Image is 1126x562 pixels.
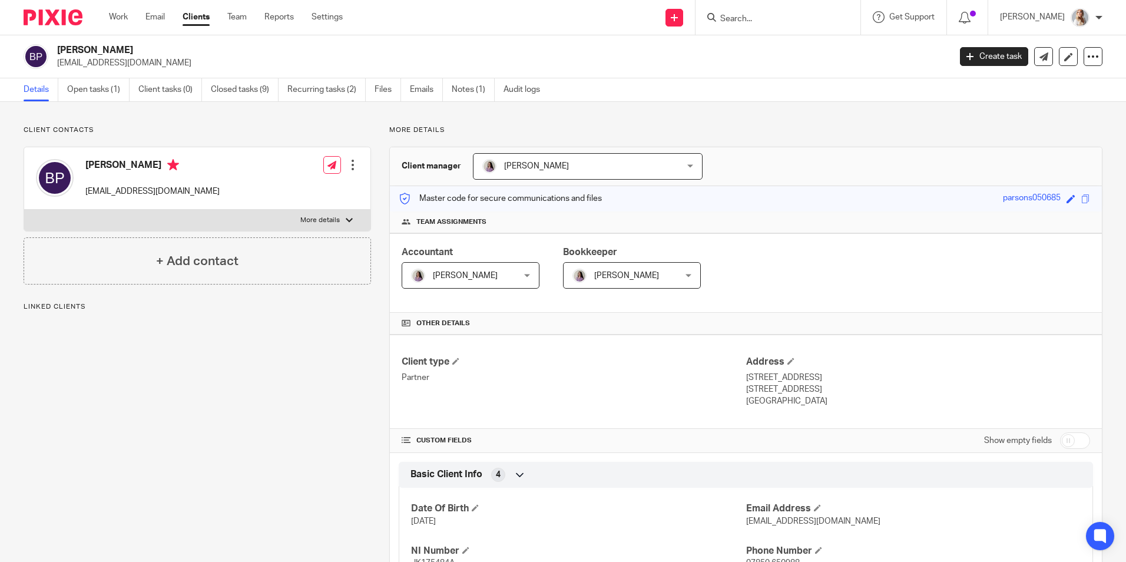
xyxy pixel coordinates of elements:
a: Audit logs [504,78,549,101]
p: Partner [402,372,746,384]
p: Client contacts [24,125,371,135]
p: [EMAIL_ADDRESS][DOMAIN_NAME] [85,186,220,197]
p: More details [300,216,340,225]
img: svg%3E [36,159,74,197]
a: Recurring tasks (2) [287,78,366,101]
p: [STREET_ADDRESS] [746,384,1090,395]
h4: CUSTOM FIELDS [402,436,746,445]
p: Linked clients [24,302,371,312]
i: Primary [167,159,179,171]
a: Files [375,78,401,101]
span: 4 [496,469,501,481]
h4: Email Address [746,503,1081,515]
input: Search [719,14,825,25]
img: svg%3E [24,44,48,69]
h4: Phone Number [746,545,1081,557]
h2: [PERSON_NAME] [57,44,765,57]
p: Master code for secure communications and files [399,193,602,204]
img: Olivia.jpg [572,269,587,283]
img: Olivia.jpg [411,269,425,283]
img: Olivia.jpg [482,159,496,173]
div: parsons050685 [1003,192,1061,206]
span: [EMAIL_ADDRESS][DOMAIN_NAME] [746,517,880,525]
a: Email [145,11,165,23]
span: Basic Client Info [410,468,482,481]
a: Open tasks (1) [67,78,130,101]
h4: Date Of Birth [411,503,746,515]
a: Emails [410,78,443,101]
span: [PERSON_NAME] [504,162,569,170]
p: More details [389,125,1102,135]
a: Team [227,11,247,23]
a: Closed tasks (9) [211,78,279,101]
a: Client tasks (0) [138,78,202,101]
p: [GEOGRAPHIC_DATA] [746,395,1090,407]
span: Other details [416,319,470,328]
h4: [PERSON_NAME] [85,159,220,174]
span: [DATE] [411,517,436,525]
label: Show empty fields [984,435,1052,447]
a: Reports [264,11,294,23]
a: Details [24,78,58,101]
img: Pixie [24,9,82,25]
a: Settings [312,11,343,23]
a: Notes (1) [452,78,495,101]
a: Create task [960,47,1028,66]
p: [PERSON_NAME] [1000,11,1065,23]
h4: Client type [402,356,746,368]
a: Work [109,11,128,23]
span: Team assignments [416,217,486,227]
img: IMG_9968.jpg [1071,8,1089,27]
span: Accountant [402,247,453,257]
h3: Client manager [402,160,461,172]
span: [PERSON_NAME] [433,272,498,280]
h4: NI Number [411,545,746,557]
span: Get Support [889,13,935,21]
h4: + Add contact [156,252,239,270]
span: Bookkeeper [563,247,617,257]
a: Clients [183,11,210,23]
p: [EMAIL_ADDRESS][DOMAIN_NAME] [57,57,942,69]
span: [PERSON_NAME] [594,272,659,280]
p: [STREET_ADDRESS] [746,372,1090,384]
h4: Address [746,356,1090,368]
